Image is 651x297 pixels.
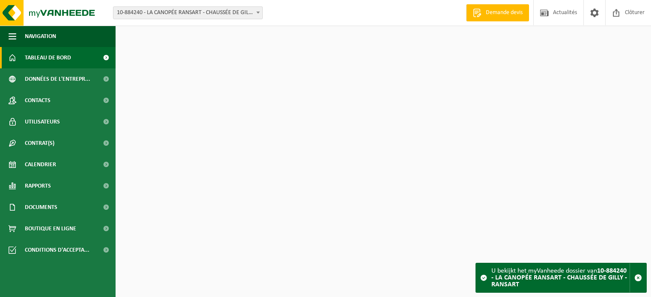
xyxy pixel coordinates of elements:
[25,154,56,175] span: Calendrier
[484,9,525,17] span: Demande devis
[25,47,71,68] span: Tableau de bord
[25,132,54,154] span: Contrat(s)
[25,197,57,218] span: Documents
[25,218,76,239] span: Boutique en ligne
[466,4,529,21] a: Demande devis
[25,239,89,261] span: Conditions d'accepta...
[25,90,51,111] span: Contacts
[491,268,627,288] strong: 10-884240 - LA CANOPÉE RANSART - CHAUSSÉE DE GILLY - RANSART
[25,68,90,90] span: Données de l'entrepr...
[491,263,630,292] div: U bekijkt het myVanheede dossier van
[25,26,56,47] span: Navigation
[113,6,263,19] span: 10-884240 - LA CANOPÉE RANSART - CHAUSSÉE DE GILLY - RANSART
[25,175,51,197] span: Rapports
[25,111,60,132] span: Utilisateurs
[113,7,262,19] span: 10-884240 - LA CANOPÉE RANSART - CHAUSSÉE DE GILLY - RANSART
